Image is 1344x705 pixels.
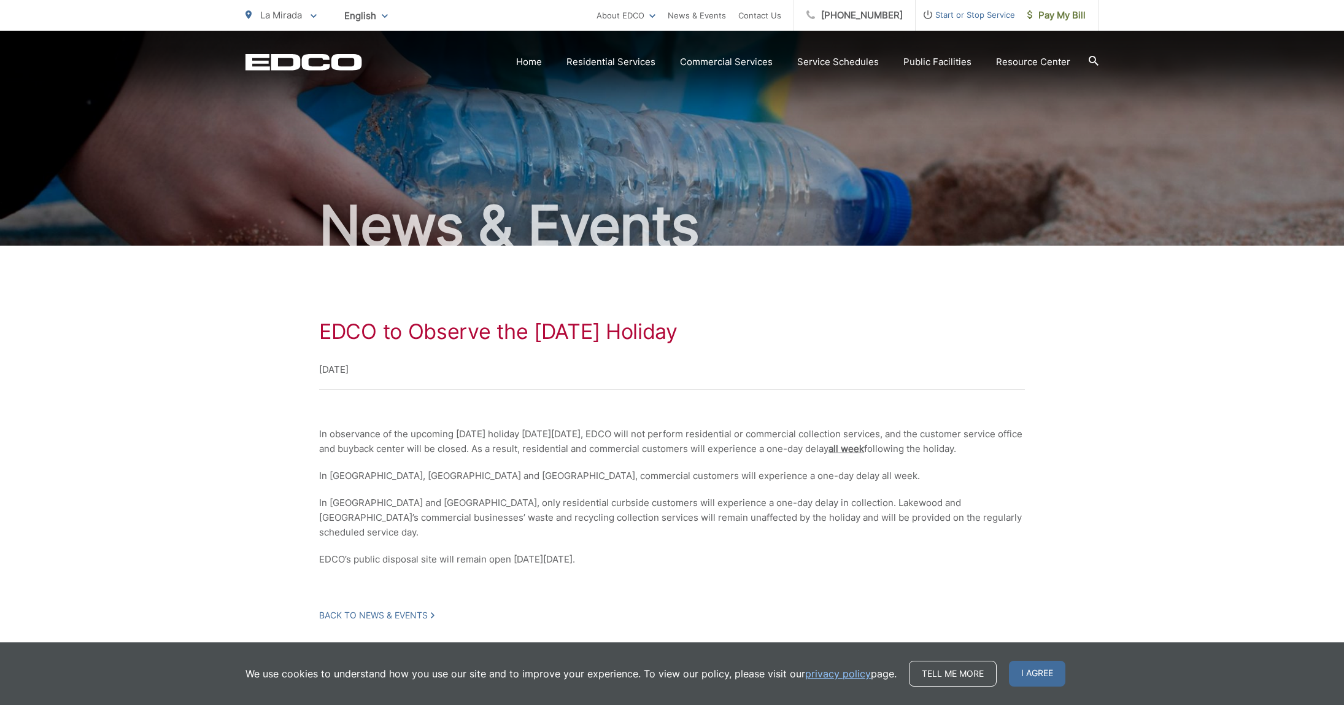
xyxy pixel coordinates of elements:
a: Tell me more [909,661,997,687]
span: Pay My Bill [1027,8,1086,23]
span: La Mirada [260,9,302,21]
a: privacy policy [805,666,871,681]
h2: News & Events [245,195,1099,257]
a: News & Events [668,8,726,23]
a: Contact Us [738,8,781,23]
a: Service Schedules [797,55,879,69]
a: EDCD logo. Return to the homepage. [245,53,362,71]
a: Commercial Services [680,55,773,69]
p: In observance of the upcoming [DATE] holiday [DATE][DATE], EDCO will not perform residential or c... [319,427,1025,456]
a: Public Facilities [903,55,971,69]
h1: EDCO to Observe the [DATE] Holiday [319,319,1025,344]
p: [DATE] [319,362,1025,377]
a: Back to News & Events [319,610,434,621]
span: I agree [1009,661,1065,687]
a: Resource Center [996,55,1070,69]
p: EDCO’s public disposal site will remain open [DATE][DATE]. [319,552,1025,567]
p: In [GEOGRAPHIC_DATA] and [GEOGRAPHIC_DATA], only residential curbside customers will experience a... [319,496,1025,540]
p: We use cookies to understand how you use our site and to improve your experience. To view our pol... [245,666,897,681]
p: In [GEOGRAPHIC_DATA], [GEOGRAPHIC_DATA] and [GEOGRAPHIC_DATA], commercial customers will experien... [319,469,1025,483]
a: Home [516,55,542,69]
a: Residential Services [566,55,655,69]
a: About EDCO [597,8,655,23]
span: all week [828,443,864,454]
span: English [335,5,397,26]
